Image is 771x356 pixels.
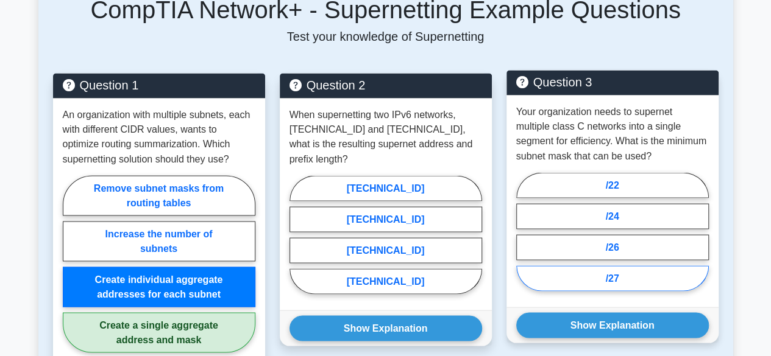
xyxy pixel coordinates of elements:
label: Create a single aggregate address and mask [63,312,255,352]
label: /27 [516,265,709,291]
label: Increase the number of subnets [63,221,255,261]
label: [TECHNICAL_ID] [290,237,482,263]
p: Test your knowledge of Supernetting [53,29,719,44]
label: [TECHNICAL_ID] [290,206,482,232]
p: Your organization needs to supernet multiple class C networks into a single segment for efficienc... [516,105,709,163]
label: /22 [516,172,709,198]
label: /26 [516,234,709,260]
label: /24 [516,203,709,229]
button: Show Explanation [290,315,482,341]
p: An organization with multiple subnets, each with different CIDR values, wants to optimize routing... [63,108,255,166]
button: Show Explanation [516,312,709,338]
p: When supernetting two IPv6 networks, [TECHNICAL_ID] and [TECHNICAL_ID], what is the resulting sup... [290,108,482,166]
h5: Question 1 [63,78,255,92]
label: Create individual aggregate addresses for each subnet [63,267,255,307]
h5: Question 3 [516,75,709,89]
label: [TECHNICAL_ID] [290,175,482,201]
label: Remove subnet masks from routing tables [63,175,255,215]
label: [TECHNICAL_ID] [290,268,482,294]
h5: Question 2 [290,78,482,92]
